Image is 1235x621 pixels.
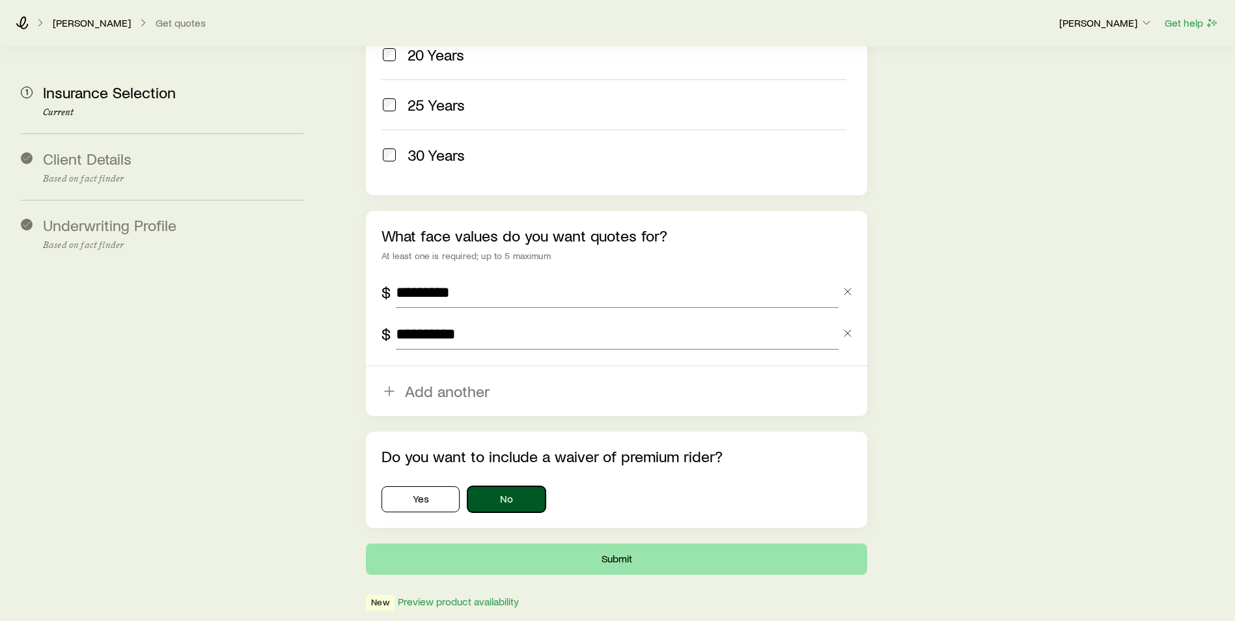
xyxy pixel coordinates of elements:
input: 30 Years [383,148,396,161]
p: Do you want to include a waiver of premium rider? [382,447,852,465]
div: $ [382,283,391,301]
div: $ [382,325,391,343]
p: Current [43,107,303,118]
p: Based on fact finder [43,240,303,251]
button: Add another [366,366,867,416]
button: Get help [1164,16,1219,31]
button: Get quotes [155,17,206,29]
label: What face values do you want quotes for? [382,226,667,245]
span: 20 Years [408,46,464,64]
button: Preview product availability [397,596,520,608]
button: No [467,486,546,512]
span: Underwriting Profile [43,215,176,234]
span: New [371,597,389,611]
button: Yes [382,486,460,512]
button: Submit [366,544,867,575]
span: Insurance Selection [43,83,176,102]
span: 1 [21,87,33,98]
p: [PERSON_NAME] [1059,16,1153,29]
p: Based on fact finder [43,174,303,184]
button: [PERSON_NAME] [1059,16,1154,31]
span: 30 Years [408,146,465,164]
div: At least one is required; up to 5 maximum [382,251,852,261]
input: 20 Years [383,48,396,61]
span: Client Details [43,149,132,168]
a: [PERSON_NAME] [52,17,132,29]
span: 25 Years [408,96,465,114]
input: 25 Years [383,98,396,111]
